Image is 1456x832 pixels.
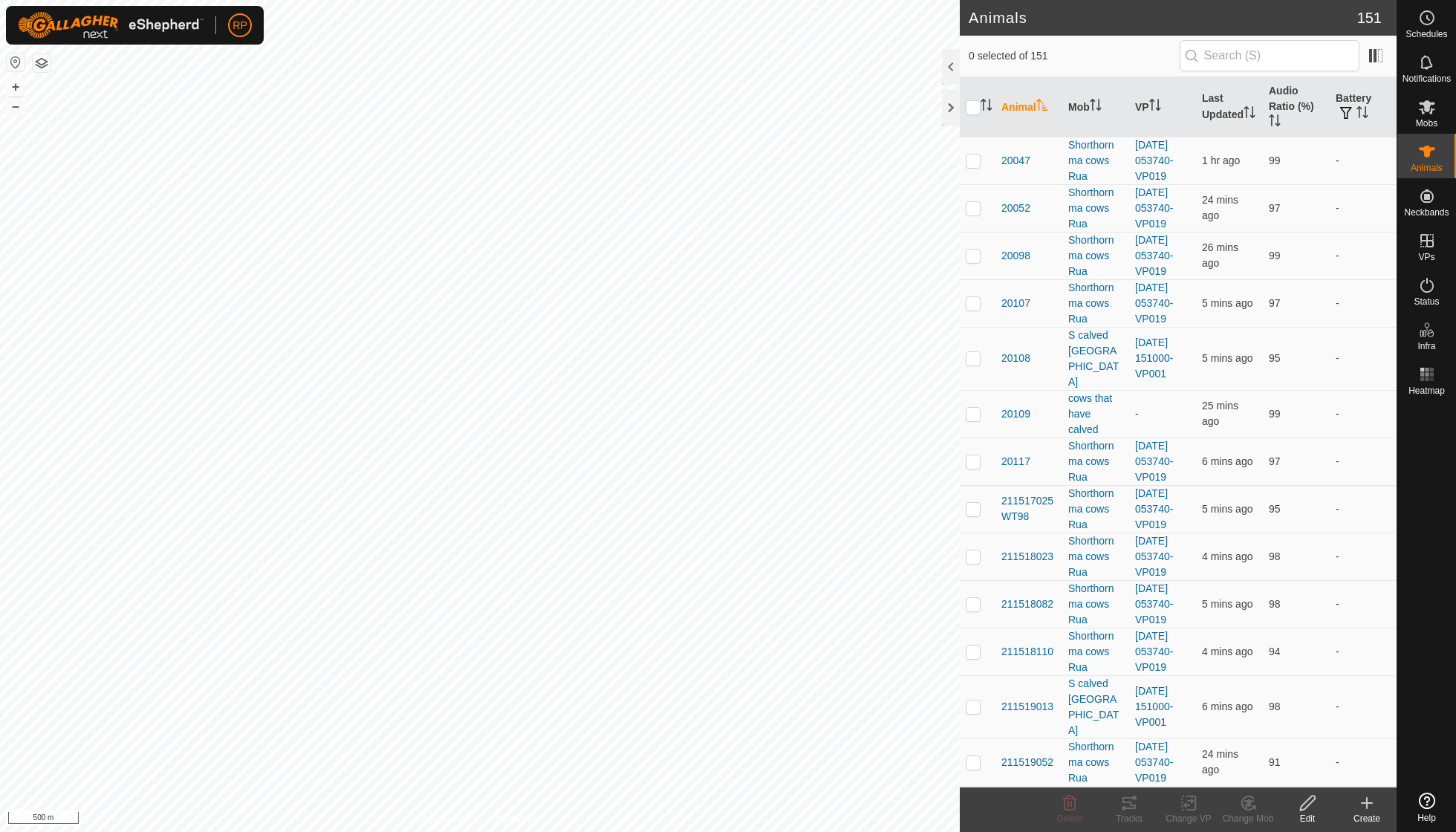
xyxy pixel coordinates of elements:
a: [DATE] 053740-VP019 [1135,234,1173,277]
button: Map Layers [33,54,51,72]
p-sorticon: Activate to sort [1356,108,1368,120]
span: Neckbands [1404,208,1449,217]
div: Shorthorn ma cows Rua [1068,628,1123,675]
td: - [1330,390,1397,438]
td: - [1330,738,1397,786]
span: 211519052 [1001,755,1053,770]
span: 9 Sep 2025 at 5:44 AM [1202,503,1252,515]
span: 95 [1269,352,1281,364]
span: 9 Sep 2025 at 5:25 AM [1202,194,1238,221]
a: [DATE] 053740-VP019 [1135,282,1173,325]
div: Shorthorn ma cows Rua [1068,581,1123,628]
div: Shorthorn ma cows Rua [1068,739,1123,786]
div: Shorthorn ma cows Rua [1068,280,1123,327]
span: 9 Sep 2025 at 5:45 AM [1202,550,1252,562]
th: Mob [1062,77,1129,137]
span: Notifications [1403,74,1451,83]
th: Audio Ratio (%) [1263,77,1330,137]
a: Contact Us [495,813,539,826]
span: 95 [1269,503,1281,515]
span: 97 [1269,297,1281,309]
app-display-virtual-paddock-transition: - [1135,408,1139,420]
p-sorticon: Activate to sort [1090,101,1102,113]
span: 9 Sep 2025 at 5:43 AM [1202,701,1252,712]
a: [DATE] 053740-VP019 [1135,186,1173,230]
p-sorticon: Activate to sort [1269,117,1281,129]
p-sorticon: Activate to sort [1244,108,1255,120]
span: Mobs [1416,119,1437,128]
td: - [1330,327,1397,390]
input: Search (S) [1180,40,1359,71]
td: - [1330,628,1397,675]
td: - [1330,232,1397,279]
a: [DATE] 053740-VP019 [1135,139,1173,182]
a: [DATE] 053740-VP019 [1135,535,1173,578]
span: 97 [1269,455,1281,467]
td: - [1330,675,1397,738]
div: Shorthorn ma cows Rua [1068,137,1123,184]
span: 9 Sep 2025 at 5:44 AM [1202,352,1252,364]
span: 0 selected of 151 [969,48,1180,64]
button: – [7,97,25,115]
a: Privacy Policy [421,813,477,826]
a: [DATE] 151000-VP001 [1135,685,1173,728]
td: - [1330,184,1397,232]
span: 91 [1269,756,1281,768]
p-sorticon: Activate to sort [1149,101,1161,113]
a: [DATE] 053740-VP019 [1135,630,1173,673]
a: [DATE] 151000-VP001 [1135,337,1173,380]
span: RP [233,18,247,33]
span: 20047 [1001,153,1030,169]
span: 99 [1269,408,1281,420]
div: Edit [1278,812,1337,825]
span: 20052 [1001,201,1030,216]
div: Tracks [1099,812,1159,825]
span: 9 Sep 2025 at 5:44 AM [1202,297,1252,309]
td: - [1330,580,1397,628]
span: 97 [1269,202,1281,214]
span: 20107 [1001,296,1030,311]
div: Create [1337,812,1397,825]
span: 9 Sep 2025 at 5:25 AM [1202,748,1238,776]
div: cows that have calved [1068,391,1123,438]
span: 99 [1269,155,1281,166]
a: [DATE] 053740-VP019 [1135,440,1173,483]
span: Help [1417,813,1436,822]
th: VP [1129,77,1196,137]
span: 98 [1269,701,1281,712]
th: Battery [1330,77,1397,137]
span: 20109 [1001,406,1030,422]
td: - [1330,438,1397,485]
span: 211518023 [1001,549,1053,565]
div: Shorthorn ma cows Rua [1068,185,1123,232]
div: Shorthorn ma cows Rua [1068,533,1123,580]
div: Shorthorn ma cows Rua [1068,233,1123,279]
div: Change Mob [1218,812,1278,825]
span: Delete [1057,813,1083,824]
td: - [1330,279,1397,327]
a: [DATE] 053740-VP019 [1135,582,1173,625]
h2: Animals [969,9,1357,27]
button: Reset Map [7,53,25,71]
span: 98 [1269,598,1281,610]
span: 9 Sep 2025 at 4:44 AM [1202,155,1240,166]
span: 20108 [1001,351,1030,366]
span: 211519013 [1001,699,1053,715]
p-sorticon: Activate to sort [1036,101,1048,113]
span: Heatmap [1408,386,1445,395]
th: Animal [995,77,1062,137]
td: - [1330,485,1397,533]
span: 151 [1357,7,1382,29]
div: Shorthorn ma cows Rua [1068,486,1123,533]
div: Change VP [1159,812,1218,825]
span: 9 Sep 2025 at 5:23 AM [1202,241,1238,269]
div: S calved [GEOGRAPHIC_DATA] [1068,328,1123,390]
span: Animals [1411,163,1443,172]
span: 20117 [1001,454,1030,469]
td: - [1330,137,1397,184]
span: VPs [1418,253,1434,261]
span: 211518082 [1001,597,1053,612]
span: 20098 [1001,248,1030,264]
button: + [7,78,25,96]
img: Gallagher Logo [18,12,204,39]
